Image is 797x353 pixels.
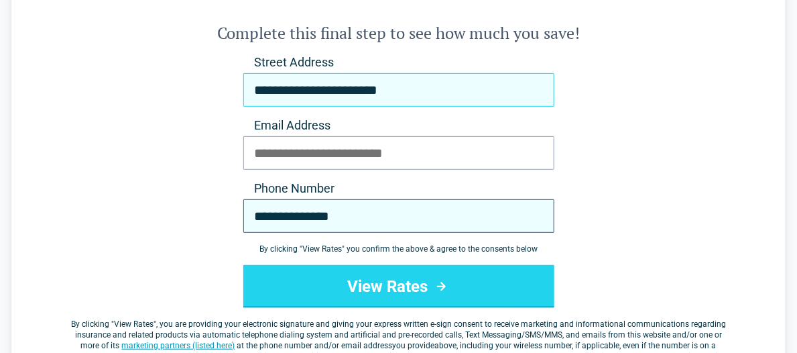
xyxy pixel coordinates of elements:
button: View Rates [243,265,554,308]
a: marketing partners (listed here) [122,341,235,350]
label: Phone Number [243,181,554,197]
div: By clicking " View Rates " you confirm the above & agree to the consents below [243,244,554,254]
label: Email Address [243,117,554,134]
h2: Complete this final step to see how much you save! [65,22,732,44]
span: View Rates [114,319,154,329]
label: Street Address [243,54,554,70]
